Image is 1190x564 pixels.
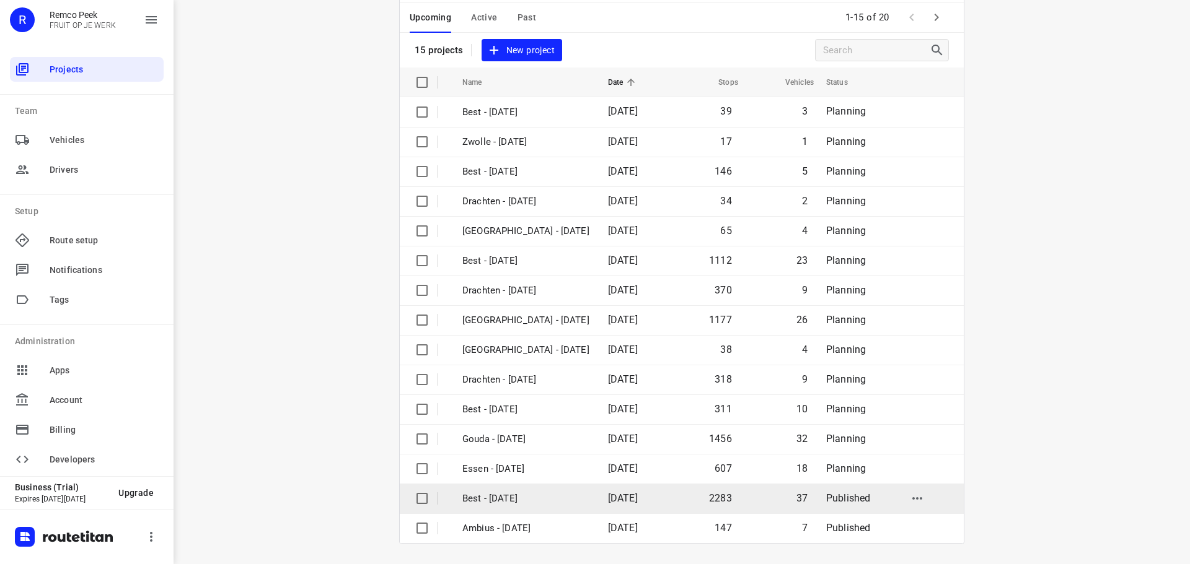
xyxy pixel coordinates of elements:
[50,293,159,306] span: Tags
[720,195,731,207] span: 34
[826,403,866,415] span: Planning
[10,447,164,472] div: Developers
[489,43,555,58] span: New project
[118,488,154,498] span: Upgrade
[462,284,589,298] p: Drachten - [DATE]
[823,41,930,60] input: Search projects
[608,492,638,504] span: [DATE]
[15,495,108,503] p: Expires [DATE][DATE]
[715,462,732,474] span: 607
[720,225,731,236] span: 65
[826,314,866,326] span: Planning
[796,254,808,266] span: 23
[709,314,732,326] span: 1177
[796,462,808,474] span: 18
[709,492,732,504] span: 2283
[608,136,638,147] span: [DATE]
[608,344,638,355] span: [DATE]
[50,10,116,20] p: Remco Peek
[802,344,808,355] span: 4
[930,43,948,58] div: Search
[10,388,164,412] div: Account
[462,135,589,149] p: Zwolle - [DATE]
[10,417,164,442] div: Billing
[826,344,866,355] span: Planning
[826,75,864,90] span: Status
[826,254,866,266] span: Planning
[802,373,808,385] span: 9
[462,432,589,446] p: Gouda - [DATE]
[826,433,866,445] span: Planning
[10,228,164,253] div: Route setup
[826,462,866,474] span: Planning
[50,234,159,247] span: Route setup
[10,358,164,383] div: Apps
[826,195,866,207] span: Planning
[796,403,808,415] span: 10
[608,462,638,474] span: [DATE]
[10,57,164,82] div: Projects
[608,254,638,266] span: [DATE]
[924,5,949,30] span: Next Page
[802,105,808,117] span: 3
[15,482,108,492] p: Business (Trial)
[715,165,732,177] span: 146
[462,194,589,209] p: Drachten - [DATE]
[709,433,732,445] span: 1456
[796,492,808,504] span: 37
[462,75,498,90] span: Name
[415,45,464,56] p: 15 projects
[462,254,589,268] p: Best - [DATE]
[608,195,638,207] span: [DATE]
[715,522,732,534] span: 147
[108,482,164,504] button: Upgrade
[826,225,866,236] span: Planning
[720,105,731,117] span: 39
[826,522,871,534] span: Published
[50,163,159,176] span: Drivers
[826,284,866,296] span: Planning
[802,195,808,207] span: 2
[462,105,589,119] p: Best - [DATE]
[462,373,589,387] p: Drachten - Tuesday
[720,344,731,355] span: 38
[608,403,638,415] span: [DATE]
[709,254,732,266] span: 1112
[462,165,589,179] p: Best - [DATE]
[608,105,638,117] span: [DATE]
[608,433,638,445] span: [DATE]
[802,284,808,296] span: 9
[608,225,638,236] span: [DATE]
[608,75,640,90] span: Date
[410,10,451,25] span: Upcoming
[10,128,164,152] div: Vehicles
[471,10,497,25] span: Active
[720,136,731,147] span: 17
[462,462,589,476] p: Essen - [DATE]
[826,165,866,177] span: Planning
[50,453,159,466] span: Developers
[50,394,159,407] span: Account
[462,313,589,328] p: [GEOGRAPHIC_DATA] - [DATE]
[15,205,164,218] p: Setup
[15,105,164,118] p: Team
[50,264,159,277] span: Notifications
[50,364,159,377] span: Apps
[10,287,164,312] div: Tags
[608,522,638,534] span: [DATE]
[462,343,589,357] p: Antwerpen - Tuesday
[802,522,808,534] span: 7
[899,5,924,30] span: Previous Page
[10,258,164,282] div: Notifications
[796,314,808,326] span: 26
[826,492,871,504] span: Published
[608,284,638,296] span: [DATE]
[462,492,589,506] p: Best - Monday
[15,335,164,348] p: Administration
[826,136,866,147] span: Planning
[796,433,808,445] span: 32
[50,423,159,436] span: Billing
[608,165,638,177] span: [DATE]
[50,63,159,76] span: Projects
[50,21,116,30] p: FRUIT OP JE WERK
